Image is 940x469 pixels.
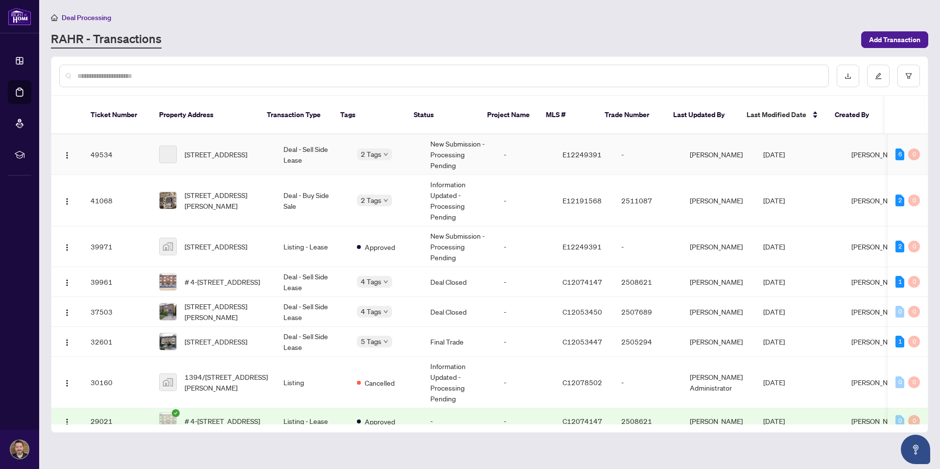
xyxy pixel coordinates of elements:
td: - [496,134,555,175]
div: 2 [895,241,904,252]
span: [STREET_ADDRESS][PERSON_NAME] [185,190,268,211]
button: download [837,65,859,87]
td: Deal - Sell Side Lease [276,267,349,297]
td: 30160 [83,357,151,408]
button: Logo [59,413,75,429]
td: [PERSON_NAME] [682,134,755,175]
td: - [613,226,682,267]
th: Property Address [151,96,259,134]
div: 0 [908,376,920,388]
span: [DATE] [763,150,785,159]
td: Deal - Buy Side Sale [276,175,349,226]
td: Deal - Sell Side Lease [276,134,349,175]
span: E12249391 [563,242,602,251]
td: 2511087 [613,175,682,226]
td: Information Updated - Processing Pending [423,357,496,408]
span: [PERSON_NAME] [851,277,904,286]
td: 39971 [83,226,151,267]
button: Logo [59,147,75,162]
span: [STREET_ADDRESS] [185,149,247,160]
td: 2507689 [613,297,682,327]
span: E12191568 [563,196,602,205]
td: 39961 [83,267,151,297]
span: down [383,309,388,314]
span: [DATE] [763,196,785,205]
span: C12074147 [563,417,602,425]
span: [DATE] [763,378,785,387]
img: thumbnail-img [160,303,176,320]
td: Listing - Lease [276,226,349,267]
td: - [423,408,496,434]
th: Ticket Number [83,96,151,134]
img: thumbnail-img [160,333,176,350]
img: thumbnail-img [160,192,176,209]
span: [PERSON_NAME] [851,337,904,346]
button: Logo [59,334,75,349]
td: [PERSON_NAME] [682,226,755,267]
td: 49534 [83,134,151,175]
td: Deal Closed [423,267,496,297]
img: Logo [63,418,71,426]
div: 0 [895,415,904,427]
img: Logo [63,151,71,159]
button: filter [897,65,920,87]
th: Last Updated By [665,96,739,134]
span: [DATE] [763,417,785,425]
span: [DATE] [763,337,785,346]
span: [PERSON_NAME] [851,150,904,159]
th: Transaction Type [259,96,332,134]
button: Logo [59,193,75,208]
span: [DATE] [763,242,785,251]
td: 29021 [83,408,151,434]
span: [PERSON_NAME] [851,242,904,251]
td: Deal Closed [423,297,496,327]
span: home [51,14,58,21]
td: [PERSON_NAME] [682,327,755,357]
img: Logo [63,379,71,387]
td: [PERSON_NAME] [682,297,755,327]
span: # 4-[STREET_ADDRESS] [185,416,260,426]
div: 2 [895,195,904,206]
span: 2 Tags [361,148,381,160]
td: - [496,226,555,267]
span: Approved [365,416,395,427]
div: 0 [908,336,920,347]
th: Trade Number [597,96,665,134]
td: New Submission - Processing Pending [423,134,496,175]
span: 5 Tags [361,336,381,347]
span: 4 Tags [361,306,381,317]
div: 6 [895,148,904,160]
div: 0 [908,415,920,427]
span: down [383,152,388,157]
button: Open asap [901,435,930,464]
div: 1 [895,276,904,288]
td: 2508621 [613,267,682,297]
button: edit [867,65,890,87]
td: - [496,175,555,226]
span: [PERSON_NAME] [851,417,904,425]
span: C12053447 [563,337,602,346]
a: RAHR - Transactions [51,31,162,49]
td: 37503 [83,297,151,327]
td: - [496,297,555,327]
td: Deal - Sell Side Lease [276,297,349,327]
td: 2508621 [613,408,682,434]
td: - [496,327,555,357]
td: Listing [276,357,349,408]
td: [PERSON_NAME] [682,175,755,226]
span: 1394/[STREET_ADDRESS][PERSON_NAME] [185,371,268,393]
td: Final Trade [423,327,496,357]
span: Add Transaction [869,32,920,48]
span: [STREET_ADDRESS] [185,336,247,347]
span: [DATE] [763,277,785,286]
img: Logo [63,279,71,287]
span: C12078502 [563,378,602,387]
span: C12053450 [563,307,602,316]
button: Logo [59,274,75,290]
td: 2505294 [613,327,682,357]
th: Status [406,96,479,134]
span: download [845,73,851,79]
span: [PERSON_NAME] [851,307,904,316]
td: - [496,267,555,297]
span: # 4-[STREET_ADDRESS] [185,276,260,287]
